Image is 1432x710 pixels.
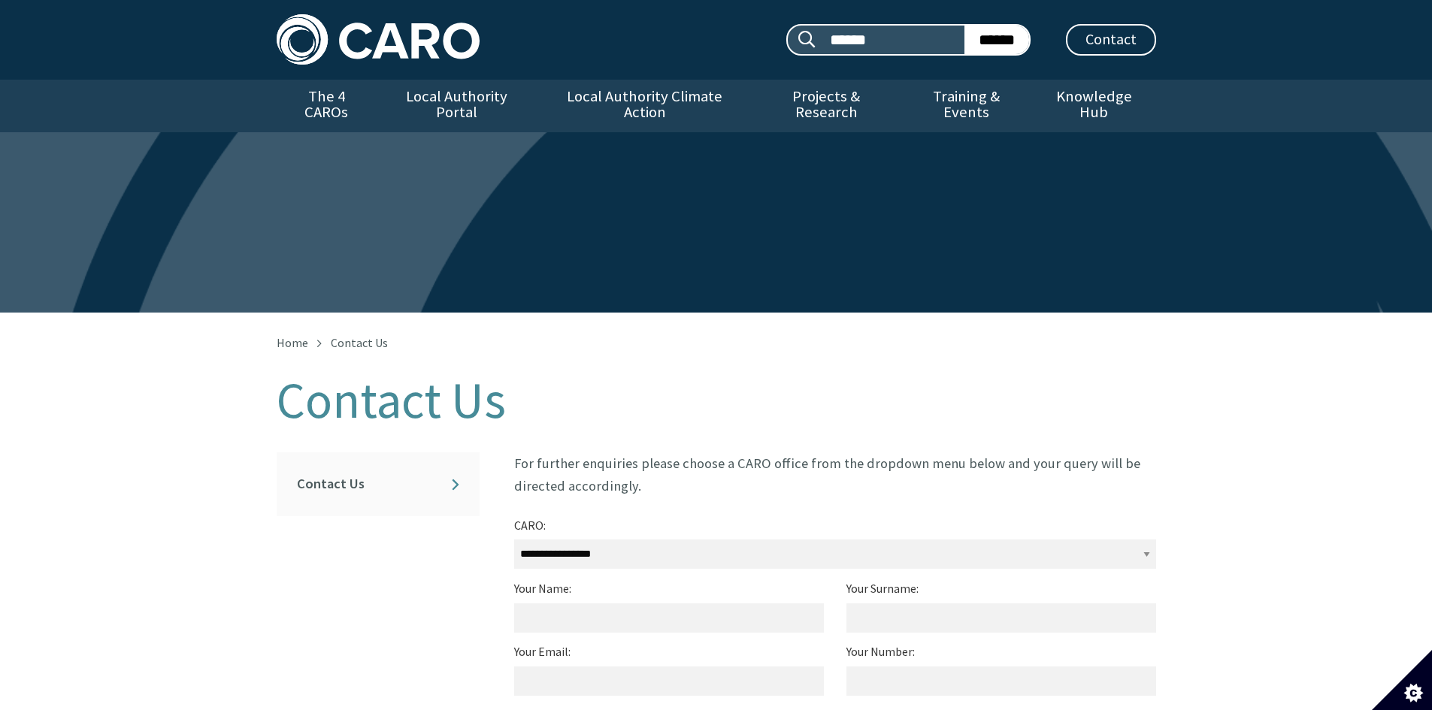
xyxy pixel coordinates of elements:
[377,80,537,132] a: Local Authority Portal
[277,373,1156,428] h1: Contact Us
[277,80,377,132] a: The 4 CAROs
[846,578,919,600] label: Your Surname:
[752,80,901,132] a: Projects & Research
[1032,80,1155,132] a: Knowledge Hub
[537,80,752,132] a: Local Authority Climate Action
[514,452,1156,497] p: For further enquiries please choose a CARO office from the dropdown menu below and your query wil...
[277,335,308,350] a: Home
[277,14,480,65] img: Caro logo
[846,641,915,663] label: Your Number:
[1066,24,1156,56] a: Contact
[514,515,546,536] label: CARO:
[295,467,462,502] a: Contact Us
[514,641,571,663] label: Your Email:
[514,578,571,600] label: Your Name:
[1372,650,1432,710] button: Set cookie preferences
[331,335,388,350] span: Contact Us
[901,80,1032,132] a: Training & Events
